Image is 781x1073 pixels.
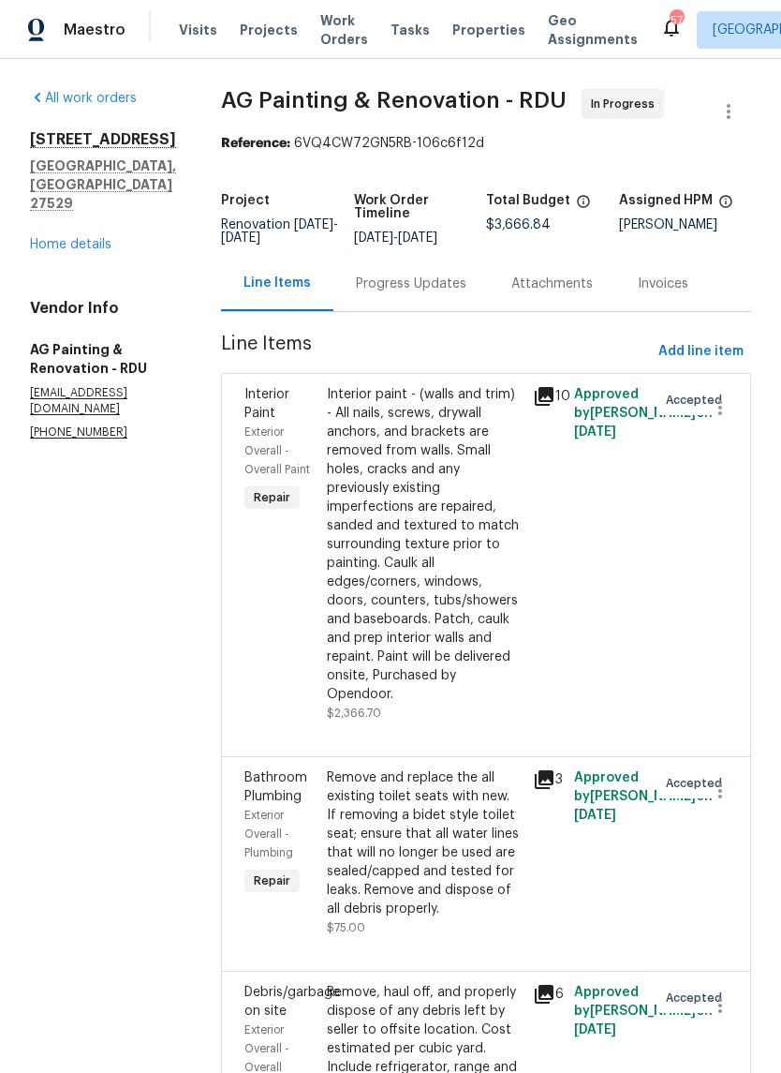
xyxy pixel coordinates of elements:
[390,23,430,37] span: Tasks
[354,194,487,220] h5: Work Order Timeline
[221,134,751,153] div: 6VQ4CW72GN5RB-106c6f12d
[30,92,137,105] a: All work orders
[574,425,616,439] span: [DATE]
[243,274,311,292] div: Line Items
[574,1023,616,1036] span: [DATE]
[244,771,307,803] span: Bathroom Plumbing
[651,335,751,369] button: Add line item
[327,922,365,933] span: $75.00
[240,21,298,39] span: Projects
[221,218,338,245] span: Renovation
[398,231,437,245] span: [DATE]
[574,771,713,822] span: Approved by [PERSON_NAME] on
[670,11,683,30] div: 57
[244,426,310,475] span: Exterior Overall - Overall Paint
[246,872,298,890] span: Repair
[619,194,713,207] h5: Assigned HPM
[486,218,551,231] span: $3,666.84
[221,218,338,245] span: -
[221,231,260,245] span: [DATE]
[221,137,290,150] b: Reference:
[221,194,270,207] h5: Project
[244,810,293,858] span: Exterior Overall - Plumbing
[511,275,593,293] div: Attachments
[30,238,111,251] a: Home details
[548,11,638,49] span: Geo Assignments
[666,989,729,1007] span: Accepted
[574,809,616,822] span: [DATE]
[354,231,393,245] span: [DATE]
[244,388,289,420] span: Interior Paint
[666,774,729,793] span: Accepted
[221,335,651,369] span: Line Items
[718,194,733,218] span: The hpm assigned to this work order.
[327,768,522,918] div: Remove and replace the all existing toilet seats with new. If removing a bidet style toilet seat;...
[576,194,591,218] span: The total cost of line items that have been proposed by Opendoor. This sum includes line items th...
[221,89,567,112] span: AG Painting & Renovation - RDU
[64,21,125,39] span: Maestro
[354,231,437,245] span: -
[658,340,744,364] span: Add line item
[533,983,563,1006] div: 6
[356,275,466,293] div: Progress Updates
[591,95,662,113] span: In Progress
[246,488,298,507] span: Repair
[244,986,340,1018] span: Debris/garbage on site
[666,391,729,410] span: Accepted
[533,385,563,408] div: 10
[452,21,525,39] span: Properties
[638,275,688,293] div: Invoices
[294,218,333,231] span: [DATE]
[533,768,563,791] div: 3
[486,194,570,207] h5: Total Budget
[320,11,368,49] span: Work Orders
[179,21,217,39] span: Visits
[30,299,176,318] h4: Vendor Info
[30,340,176,378] h5: AG Painting & Renovation - RDU
[327,385,522,704] div: Interior paint - (walls and trim) - All nails, screws, drywall anchors, and brackets are removed ...
[327,708,381,719] span: $2,366.70
[244,1024,289,1073] span: Exterior Overall - Overall
[574,388,713,439] span: Approved by [PERSON_NAME] on
[619,218,752,231] div: [PERSON_NAME]
[574,986,713,1036] span: Approved by [PERSON_NAME] on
